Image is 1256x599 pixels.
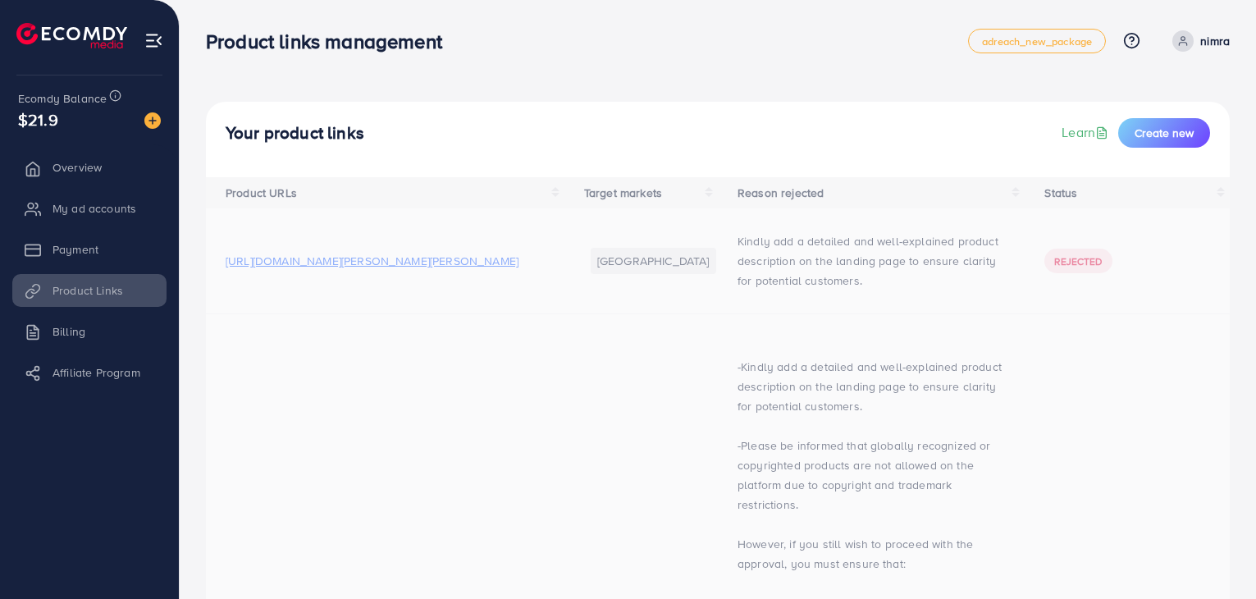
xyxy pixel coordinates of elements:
p: nimra [1200,31,1230,51]
img: logo [16,23,127,48]
img: menu [144,31,163,50]
a: nimra [1166,30,1230,52]
h4: Your product links [226,123,364,144]
span: adreach_new_package [982,36,1092,47]
span: Create new [1135,125,1194,141]
button: Create new [1118,118,1210,148]
h3: Product links management [206,30,455,53]
img: image [144,112,161,129]
a: Learn [1062,123,1112,142]
span: Ecomdy Balance [18,90,107,107]
span: $21.9 [18,107,58,131]
a: adreach_new_package [968,29,1106,53]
